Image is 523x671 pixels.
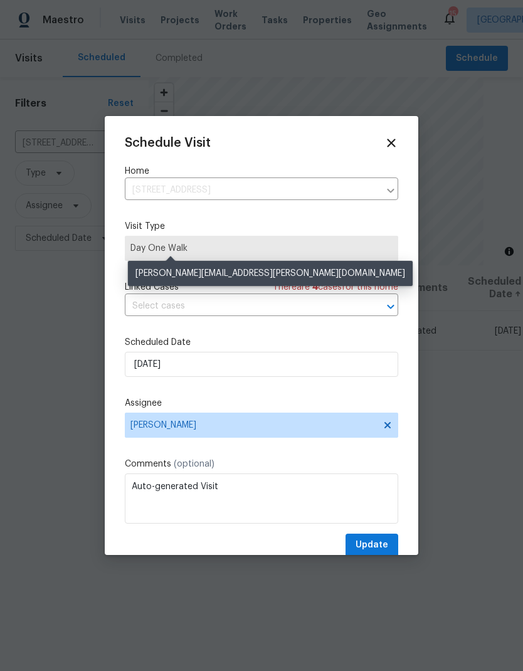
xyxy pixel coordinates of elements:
[125,336,398,349] label: Scheduled Date
[128,261,413,286] div: [PERSON_NAME][EMAIL_ADDRESS][PERSON_NAME][DOMAIN_NAME]
[312,283,318,292] span: 4
[125,297,363,316] input: Select cases
[125,281,179,293] span: Linked Cases
[125,181,379,200] input: Enter in an address
[130,420,376,430] span: [PERSON_NAME]
[384,136,398,150] span: Close
[382,298,399,315] button: Open
[125,165,398,177] label: Home
[125,473,398,524] textarea: Auto-generated Visit
[130,242,393,255] span: Day One Walk
[346,534,398,557] button: Update
[125,137,211,149] span: Schedule Visit
[125,220,398,233] label: Visit Type
[125,397,398,409] label: Assignee
[174,460,214,468] span: (optional)
[125,458,398,470] label: Comments
[273,281,398,293] span: There are case s for this home
[125,352,398,377] input: M/D/YYYY
[356,537,388,553] span: Update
